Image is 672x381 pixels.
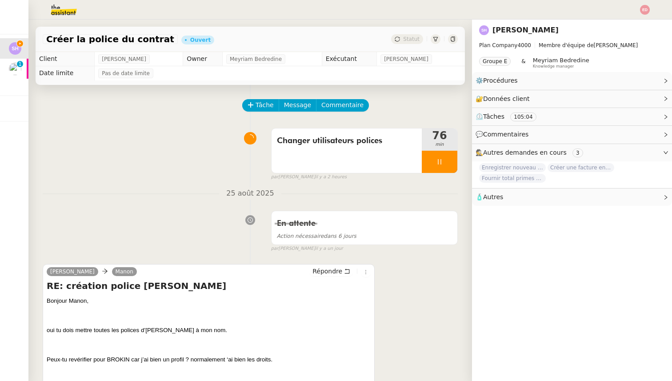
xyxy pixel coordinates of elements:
small: [PERSON_NAME] [271,173,347,181]
button: Tâche [242,99,279,112]
span: 🕵️ [476,149,587,156]
span: 4000 [517,42,531,48]
span: [PERSON_NAME] [102,55,146,64]
span: Message [284,100,311,110]
td: Client [36,52,95,66]
span: Bonjour Manon, [47,297,88,304]
span: Commentaires [483,131,528,138]
span: Peux-tu revérifier pour BROKIN car j’ai bien un profil ? normalement ‘ai bien les droits. [47,356,272,363]
div: ⏲️Tâches 105:04 [472,108,672,125]
img: users%2FSclkIUIAuBOhhDrbgjtrSikBoD03%2Favatar%2F48cbc63d-a03d-4817-b5bf-7f7aeed5f2a9 [9,63,21,75]
span: 🔐 [476,94,533,104]
span: Répondre [312,267,342,276]
span: 76 [422,130,457,141]
span: Enregistrer nouveau client et contrat [479,163,546,172]
span: & [521,57,525,68]
span: Action nécessaire [277,233,324,239]
span: Données client [483,95,530,102]
span: En attente [277,220,316,228]
img: svg [640,5,650,15]
a: [PERSON_NAME] [492,26,559,34]
img: svg [9,42,21,55]
span: Créer une facture en anglais immédiatement [548,163,614,172]
td: Date limite [36,66,95,80]
td: Owner [183,52,223,66]
small: [PERSON_NAME] [271,245,343,253]
span: Fournir total primes FINE ARTS [479,174,546,183]
nz-tag: 3 [572,148,583,157]
span: Meyriam Bedredine [230,55,282,64]
div: 🧴Autres [472,188,672,206]
a: [PERSON_NAME] [47,268,98,276]
span: il y a 2 heures [315,173,347,181]
span: Statut [403,36,420,42]
span: dans 6 jours [277,233,356,239]
span: Tâche [256,100,274,110]
span: ⏲️ [476,113,544,120]
span: Procédures [483,77,518,84]
span: Tâches [483,113,504,120]
button: Commentaire [316,99,369,112]
span: [PERSON_NAME] [479,41,665,50]
span: min [422,141,457,148]
span: Pas de date limite [102,69,150,78]
p: 1 [18,61,22,69]
div: ⚙️Procédures [472,72,672,89]
span: Changer utilisateurs polices [277,134,416,148]
span: il y a un jour [315,245,343,253]
div: Ouvert [190,37,211,43]
nz-tag: 105:04 [510,112,536,121]
button: Message [279,99,316,112]
span: 🧴 [476,193,503,201]
span: Commentaire [321,100,364,110]
span: [PERSON_NAME] [384,55,428,64]
span: 💬 [476,131,532,138]
div: 🔐Données client [472,90,672,108]
span: ⚙️ [476,76,522,86]
button: Répondre [309,266,353,276]
span: 25 août 2025 [219,188,281,200]
span: Meyriam Bedredine [533,57,589,64]
img: svg [479,25,489,35]
td: Exécutant [322,52,377,66]
span: Créer la police du contrat [46,35,174,44]
span: Autres [483,193,503,201]
span: par [271,173,279,181]
app-user-label: Knowledge manager [533,57,589,68]
div: 💬Commentaires [472,126,672,143]
nz-badge-sup: 1 [17,61,23,67]
span: par [271,245,279,253]
span: oui tu dois mettre toutes les polices d’[PERSON_NAME] à mon nom. [47,327,227,333]
a: Manon [112,268,137,276]
span: Knowledge manager [533,64,574,69]
h4: RE: création police [PERSON_NAME] [47,280,371,292]
div: 🕵️Autres demandes en cours 3 [472,144,672,161]
nz-tag: Groupe E [479,57,511,66]
span: Autres demandes en cours [483,149,567,156]
span: Plan Company [479,42,517,48]
span: Membre d'équipe de [539,42,594,48]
